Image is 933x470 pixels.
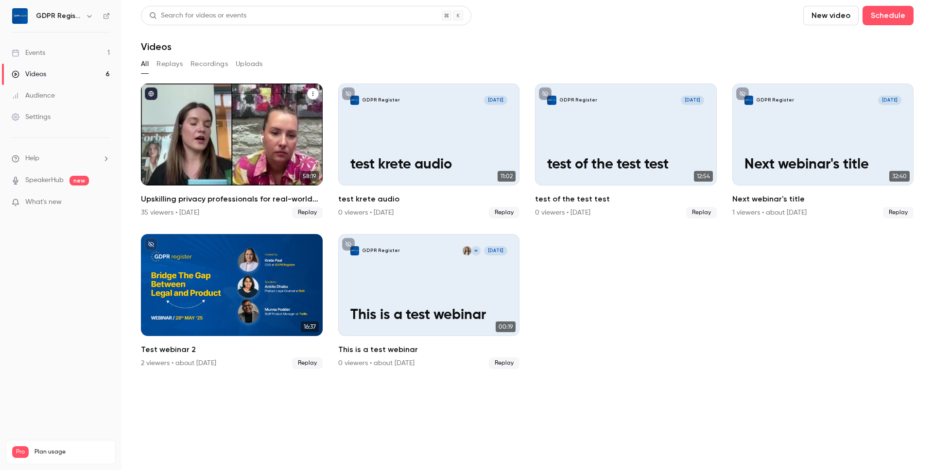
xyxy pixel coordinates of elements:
[535,208,590,218] div: 0 viewers • [DATE]
[350,307,507,324] p: This is a test webinar
[338,84,520,218] li: test krete audio
[535,84,717,218] li: test of the test test
[694,171,713,182] span: 12:54
[301,321,319,332] span: 16:37
[463,246,472,255] img: Krete Paal
[547,96,556,105] img: test of the test test
[338,234,520,369] a: This is a test webinarGDPR RegisterMKrete Paal[DATE]This is a test webinar00:19This is a test web...
[732,84,914,218] a: Next webinar's titleGDPR Register[DATE]Next webinar's title32:40Next webinar's title1 viewers • a...
[732,84,914,218] li: Next webinar's title
[539,87,552,100] button: unpublished
[141,56,149,72] button: All
[98,198,110,207] iframe: Noticeable Trigger
[338,193,520,205] h2: test krete audio
[141,41,172,52] h1: Videos
[12,446,29,458] span: Pro
[145,238,157,251] button: unpublished
[889,171,910,182] span: 32:40
[141,234,323,369] a: 16:37Test webinar 22 viewers • about [DATE]Replay
[350,246,360,255] img: This is a test webinar
[141,84,323,218] a: 58:19Upskilling privacy professionals for real-world company impact35 viewers • [DATE]Replay
[736,87,749,100] button: unpublished
[25,153,39,164] span: Help
[141,84,914,369] ul: Videos
[756,97,794,103] p: GDPR Register
[362,248,400,254] p: GDPR Register
[535,84,717,218] a: test of the test testGDPR Register[DATE]test of the test test12:54test of the test test0 viewers ...
[535,193,717,205] h2: test of the test test
[25,197,62,207] span: What's new
[36,11,82,21] h6: GDPR Register
[732,193,914,205] h2: Next webinar's title
[12,69,46,79] div: Videos
[863,6,914,25] button: Schedule
[883,207,914,218] span: Replay
[12,91,55,101] div: Audience
[496,321,516,332] span: 00:19
[686,207,717,218] span: Replay
[12,112,51,122] div: Settings
[190,56,228,72] button: Recordings
[338,84,520,218] a: test krete audioGDPR Register[DATE]test krete audio11:02test krete audio0 viewers • [DATE]Replay
[744,157,901,173] p: Next webinar's title
[338,208,394,218] div: 0 viewers • [DATE]
[141,6,914,464] section: Videos
[489,357,519,369] span: Replay
[149,11,246,21] div: Search for videos or events
[338,344,520,355] h2: This is a test webinar
[338,358,415,368] div: 0 viewers • about [DATE]
[362,97,400,103] p: GDPR Register
[141,234,323,369] li: Test webinar 2
[471,246,481,256] div: M
[803,6,859,25] button: New video
[141,193,323,205] h2: Upskilling privacy professionals for real-world company impact
[69,176,89,185] span: new
[141,358,216,368] div: 2 viewers • about [DATE]
[559,97,597,103] p: GDPR Register
[498,171,516,182] span: 11:02
[292,207,323,218] span: Replay
[141,344,323,355] h2: Test webinar 2
[145,87,157,100] button: published
[141,208,199,218] div: 35 viewers • [DATE]
[12,153,110,164] li: help-dropdown-opener
[342,87,355,100] button: unpublished
[681,96,704,105] span: [DATE]
[547,157,704,173] p: test of the test test
[350,96,360,105] img: test krete audio
[12,8,28,24] img: GDPR Register
[350,157,507,173] p: test krete audio
[484,96,507,105] span: [DATE]
[12,48,45,58] div: Events
[484,246,507,255] span: [DATE]
[342,238,355,251] button: unpublished
[35,448,109,456] span: Plan usage
[141,84,323,218] li: Upskilling privacy professionals for real-world company impact
[292,357,323,369] span: Replay
[744,96,754,105] img: Next webinar's title
[236,56,263,72] button: Uploads
[878,96,901,105] span: [DATE]
[156,56,183,72] button: Replays
[300,171,319,182] span: 58:19
[489,207,519,218] span: Replay
[732,208,807,218] div: 1 viewers • about [DATE]
[338,234,520,369] li: This is a test webinar
[25,175,64,185] a: SpeakerHub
